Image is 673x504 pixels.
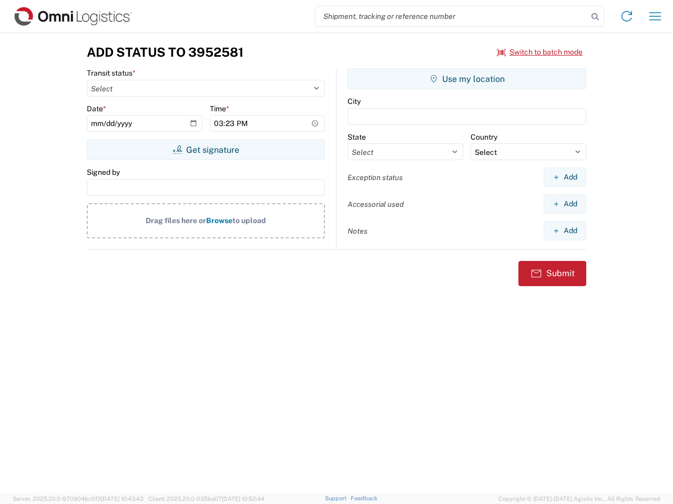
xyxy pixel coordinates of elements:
[232,216,266,225] span: to upload
[348,199,404,209] label: Accessorial used
[498,494,660,503] span: Copyright © [DATE]-[DATE] Agistix Inc., All Rights Reserved
[351,495,378,501] a: Feedback
[544,221,586,240] button: Add
[471,132,497,142] label: Country
[87,45,243,60] h3: Add Status to 3952581
[348,68,586,89] button: Use my location
[87,139,325,160] button: Get signature
[222,496,264,502] span: [DATE] 10:52:44
[544,167,586,187] button: Add
[497,44,583,61] button: Switch to batch mode
[210,104,229,113] label: Time
[87,68,136,78] label: Transit status
[325,495,351,501] a: Support
[87,167,120,177] label: Signed by
[87,104,106,113] label: Date
[206,216,232,225] span: Browse
[148,496,264,502] span: Client: 2025.20.0-035ba07
[348,97,361,106] label: City
[315,6,588,26] input: Shipment, tracking or reference number
[348,173,403,182] label: Exception status
[348,132,366,142] label: State
[101,496,144,502] span: [DATE] 10:43:43
[544,194,586,214] button: Add
[348,226,368,236] label: Notes
[13,496,144,502] span: Server: 2025.20.0-970904bc0f3
[146,216,206,225] span: Drag files here or
[518,261,586,286] button: Submit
